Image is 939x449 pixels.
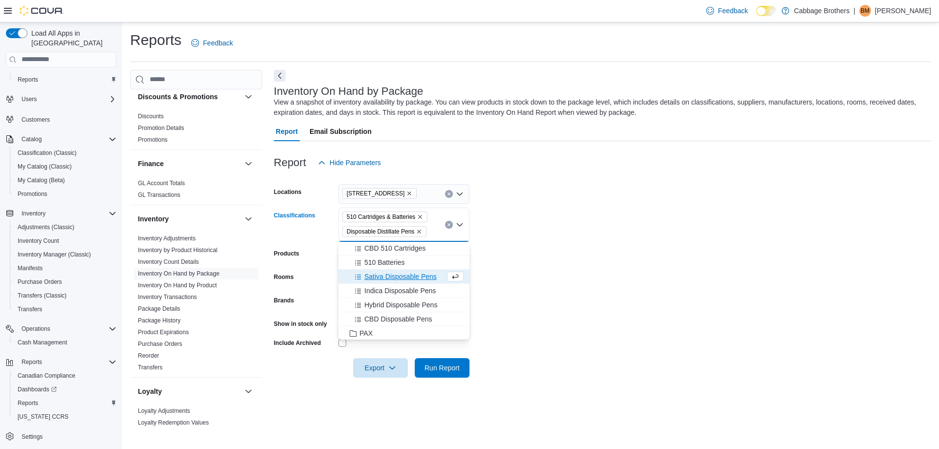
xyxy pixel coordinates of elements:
[445,190,453,198] button: Clear input
[138,214,169,224] h3: Inventory
[20,6,64,16] img: Cova
[18,208,49,219] button: Inventory
[138,407,190,414] a: Loyalty Adjustments
[456,221,464,229] button: Close list of options
[10,410,120,424] button: [US_STATE] CCRS
[138,317,180,324] span: Package History
[14,74,42,86] a: Reports
[18,413,68,421] span: [US_STATE] CCRS
[138,364,162,371] a: Transfers
[425,363,460,373] span: Run Report
[138,305,180,312] a: Package Details
[364,314,432,324] span: CBD Disposable Pens
[2,355,120,369] button: Reports
[14,303,116,315] span: Transfers
[14,161,116,172] span: My Catalog (Classic)
[2,132,120,146] button: Catalog
[14,221,78,233] a: Adjustments (Classic)
[14,74,116,86] span: Reports
[338,312,469,326] button: CBD Disposable Pens
[14,161,76,172] a: My Catalog (Classic)
[138,92,241,102] button: Discounts & Promotions
[10,248,120,261] button: Inventory Manager (Classic)
[2,429,120,444] button: Settings
[18,149,77,157] span: Classification (Classic)
[138,419,209,427] span: Loyalty Redemption Values
[138,329,189,336] a: Product Expirations
[14,370,116,382] span: Canadian Compliance
[18,356,46,368] button: Reports
[187,33,237,53] a: Feedback
[22,433,43,441] span: Settings
[18,385,57,393] span: Dashboards
[138,386,162,396] h3: Loyalty
[364,257,405,267] span: 510 Batteries
[10,220,120,234] button: Adjustments (Classic)
[274,86,424,97] h3: Inventory On Hand by Package
[14,370,79,382] a: Canadian Compliance
[130,177,262,205] div: Finance
[18,113,116,125] span: Customers
[274,70,286,82] button: Next
[416,229,422,235] button: Remove Disposable Distillate Pens from selection in this group
[14,147,116,159] span: Classification (Classic)
[138,136,168,144] span: Promotions
[14,147,81,159] a: Classification (Classic)
[14,397,116,409] span: Reports
[276,122,298,141] span: Report
[138,293,197,301] span: Inventory Transactions
[274,320,327,328] label: Show in stock only
[310,122,372,141] span: Email Subscription
[2,92,120,106] button: Users
[338,298,469,312] button: Hybrid Disposable Pens
[417,214,423,220] button: Remove 510 Cartridges & Batteries from selection in this group
[130,233,262,377] div: Inventory
[203,38,233,48] span: Feedback
[14,221,116,233] span: Adjustments (Classic)
[353,358,408,378] button: Export
[18,223,74,231] span: Adjustments (Classic)
[138,419,209,426] a: Loyalty Redemption Values
[274,339,321,347] label: Include Archived
[14,411,72,423] a: [US_STATE] CCRS
[18,339,67,346] span: Cash Management
[342,226,427,237] span: Disposable Distillate Pens
[18,323,116,335] span: Operations
[18,251,91,258] span: Inventory Manager (Classic)
[10,369,120,383] button: Canadian Compliance
[859,5,871,17] div: Brooklyn McMillan
[359,358,402,378] span: Export
[18,76,38,84] span: Reports
[138,305,180,313] span: Package Details
[138,192,180,198] a: GL Transactions
[10,302,120,316] button: Transfers
[14,262,116,274] span: Manifests
[138,179,185,187] span: GL Account Totals
[14,249,116,260] span: Inventory Manager (Classic)
[18,372,75,380] span: Canadian Compliance
[138,352,159,360] span: Reorder
[347,189,405,198] span: [STREET_ADDRESS]
[10,173,120,187] button: My Catalog (Beta)
[359,328,373,338] span: PAX
[18,430,116,443] span: Settings
[243,91,254,103] button: Discounts & Promotions
[14,290,116,301] span: Transfers (Classic)
[18,264,43,272] span: Manifests
[342,212,428,222] span: 510 Cartridges & Batteries
[330,158,381,168] span: Hide Parameters
[18,93,116,105] span: Users
[406,191,412,196] button: Remove 57 Cootes Drive from selection in this group
[138,112,164,120] span: Discounts
[138,363,162,371] span: Transfers
[138,180,185,187] a: GL Account Totals
[138,282,217,289] a: Inventory On Hand by Product
[138,270,220,277] a: Inventory On Hand by Package
[18,93,41,105] button: Users
[702,1,752,21] a: Feedback
[347,212,416,222] span: 510 Cartridges & Batteries
[138,317,180,324] a: Package History
[10,396,120,410] button: Reports
[14,276,116,288] span: Purchase Orders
